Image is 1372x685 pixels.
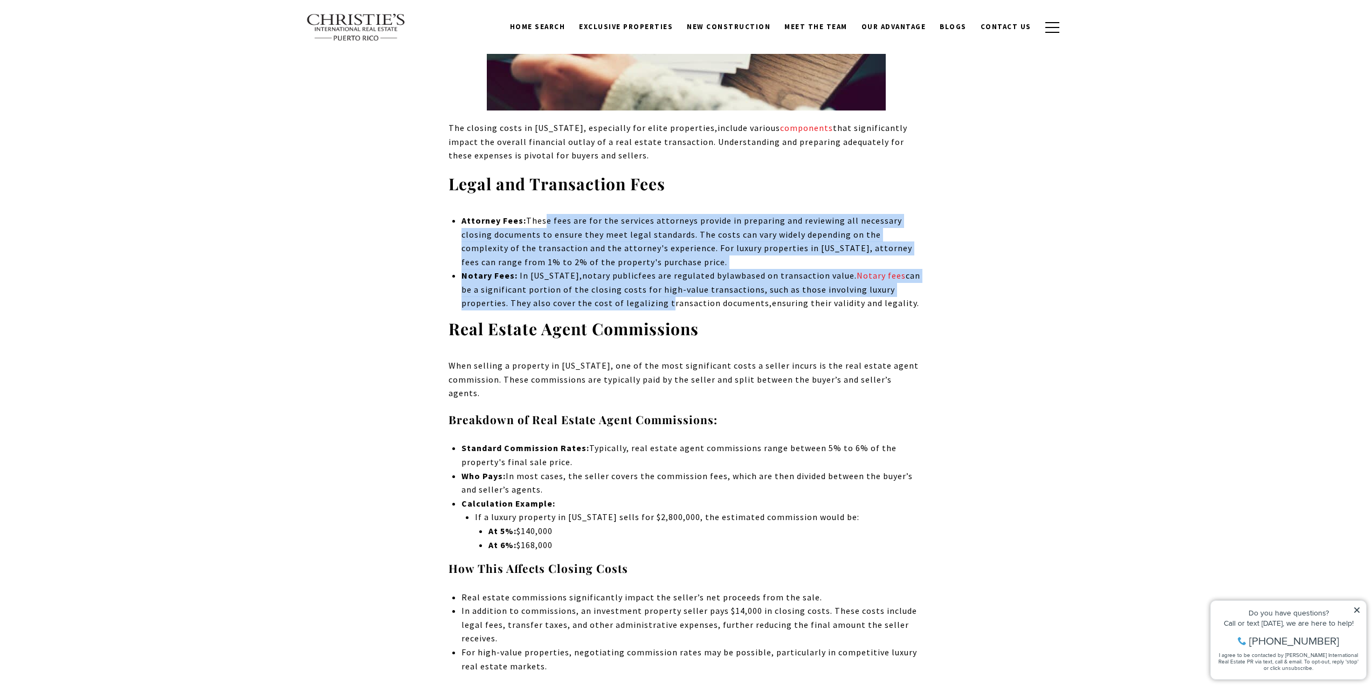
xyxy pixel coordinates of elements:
[11,34,156,42] div: Call or text [DATE], we are here to help!
[940,22,967,31] span: Blogs
[449,122,907,161] span: .
[306,13,406,41] img: Christie's International Real Estate text transparent background
[461,270,920,308] span: ensuring their validity and legality.
[461,441,923,469] li: Typically, real estate agent commissions range between 5% to 6% of the property's final sale price.
[461,270,920,308] span: based on transaction value. can be a significant portion of the closing costs for high-value tran...
[780,122,833,133] a: components - open in a new tab
[582,270,638,281] span: notary public
[461,469,923,497] li: In most cases, the seller covers the commission fees, which are then divided between the buyer’s ...
[777,17,854,37] a: Meet the Team
[488,524,923,538] li: $140,000
[727,270,741,281] span: law
[13,66,154,87] span: I agree to be contacted by [PERSON_NAME] International Real Estate PR via text, call & email. To ...
[461,215,526,226] strong: Attorney Fees:
[520,270,582,281] span: In [US_STATE],
[461,470,506,481] strong: Who Pays:
[680,17,777,37] a: New Construction
[461,646,923,673] li: For high-value properties, negotiating commission rates may be possible, particularly in competit...
[461,442,589,453] strong: Standard Commission Rates:
[449,173,665,195] strong: Legal and Transaction Fees
[11,24,156,32] div: Do you have questions?
[449,561,628,576] strong: How This Affects Closing Costs
[854,17,933,37] a: Our Advantage
[861,22,926,31] span: Our Advantage
[572,17,680,37] a: Exclusive Properties
[488,538,923,552] li: $168,000
[579,22,673,31] span: Exclusive Properties
[461,215,912,267] span: These fees are for the services attorneys provide in preparing and reviewing all necessary closin...
[981,22,1031,31] span: Contact Us
[44,51,134,61] span: [PHONE_NUMBER]
[461,498,555,509] strong: Calculation Example:
[488,539,516,550] strong: At 6%:
[461,604,923,646] li: In addition to commissions, an investment property seller pays $14,000 in closing costs. These co...
[503,17,573,37] a: Home Search
[449,359,924,400] p: When selling a property in [US_STATE], one of the most significant costs a seller incurs is the r...
[475,510,923,552] li: If a luxury property in [US_STATE] sells for $2,800,000, the estimated commission would be:
[1038,12,1066,43] button: button
[449,122,907,161] span: include various that significantly impact the overall financial outlay of a real estate transacti...
[449,412,718,427] strong: Breakdown of Real Estate Agent Commissions:
[449,122,718,133] span: The closing costs in [US_STATE], especially for elite properties,
[638,270,727,281] span: fees are regulated by
[933,17,974,37] a: Blogs
[488,525,516,536] strong: At 5%:
[687,22,770,31] span: New Construction
[461,270,518,281] strong: Notary Fees:
[449,318,699,340] strong: Real Estate Agent Commissions
[974,17,1038,37] a: Contact Us
[857,270,906,281] a: Notary fees - open in a new tab
[461,591,923,605] li: Real estate commissions significantly impact the seller’s net proceeds from the sale.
